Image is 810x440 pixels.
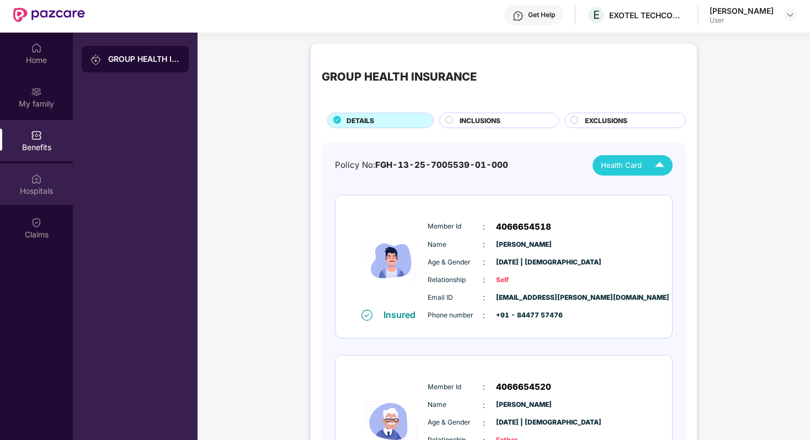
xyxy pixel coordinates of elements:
img: svg+xml;base64,PHN2ZyB3aWR0aD0iMjAiIGhlaWdodD0iMjAiIHZpZXdCb3g9IjAgMCAyMCAyMCIgZmlsbD0ibm9uZSIgeG... [90,54,102,65]
span: : [483,417,485,429]
span: FGH-13-25-7005539-01-000 [375,160,508,170]
img: svg+xml;base64,PHN2ZyBpZD0iSG9zcGl0YWxzIiB4bWxucz0iaHR0cDovL3d3dy53My5vcmcvMjAwMC9zdmciIHdpZHRoPS... [31,173,42,184]
img: icon [359,213,425,309]
div: Insured [383,309,422,320]
span: [PERSON_NAME] [496,400,551,410]
span: Member Id [428,221,483,232]
span: EXCLUSIONS [585,115,627,126]
span: 4066654520 [496,380,551,394]
img: svg+xml;base64,PHN2ZyB4bWxucz0iaHR0cDovL3d3dy53My5vcmcvMjAwMC9zdmciIHdpZHRoPSIxNiIgaGVpZ2h0PSIxNi... [361,310,372,321]
img: svg+xml;base64,PHN2ZyBpZD0iSGVscC0zMngzMiIgeG1sbnM9Imh0dHA6Ly93d3cudzMub3JnLzIwMDAvc3ZnIiB3aWR0aD... [513,10,524,22]
div: Policy No: [335,158,508,172]
span: Name [428,400,483,410]
img: svg+xml;base64,PHN2ZyBpZD0iSG9tZSIgeG1sbnM9Imh0dHA6Ly93d3cudzMub3JnLzIwMDAvc3ZnIiB3aWR0aD0iMjAiIG... [31,43,42,54]
span: Member Id [428,382,483,393]
span: : [483,256,485,268]
div: [PERSON_NAME] [710,6,774,16]
span: : [483,221,485,233]
button: Health Card [593,155,673,176]
img: svg+xml;base64,PHN2ZyBpZD0iRHJvcGRvd24tMzJ4MzIiIHhtbG5zPSJodHRwOi8vd3d3LnczLm9yZy8yMDAwL3N2ZyIgd2... [786,10,795,19]
span: Relationship [428,275,483,285]
div: GROUP HEALTH INSURANCE [322,68,477,86]
span: [EMAIL_ADDRESS][PERSON_NAME][DOMAIN_NAME] [496,293,551,303]
span: : [483,274,485,286]
span: Age & Gender [428,417,483,428]
span: : [483,381,485,393]
div: User [710,16,774,25]
span: 4066654518 [496,220,551,234]
span: : [483,238,485,251]
img: Icuh8uwCUCF+XjCZyLQsAKiDCM9HiE6CMYmKQaPGkZKaA32CAAACiQcFBJY0IsAAAAASUVORK5CYII= [650,156,669,175]
span: [PERSON_NAME] [496,240,551,250]
span: Age & Gender [428,257,483,268]
div: GROUP HEALTH INSURANCE [108,54,180,65]
div: Get Help [528,10,555,19]
span: [DATE] | [DEMOGRAPHIC_DATA] [496,417,551,428]
span: Self [496,275,551,285]
span: INCLUSIONS [460,115,500,126]
span: [DATE] | [DEMOGRAPHIC_DATA] [496,257,551,268]
span: : [483,309,485,321]
img: svg+xml;base64,PHN2ZyBpZD0iQ2xhaW0iIHhtbG5zPSJodHRwOi8vd3d3LnczLm9yZy8yMDAwL3N2ZyIgd2lkdGg9IjIwIi... [31,217,42,228]
span: E [593,8,600,22]
span: DETAILS [347,115,374,126]
span: +91 - 84477 57476 [496,310,551,321]
span: Email ID [428,293,483,303]
span: Health Card [601,160,642,171]
div: EXOTEL TECHCOM PRIVATE LIMITED [609,10,686,20]
img: svg+xml;base64,PHN2ZyB3aWR0aD0iMjAiIGhlaWdodD0iMjAiIHZpZXdCb3g9IjAgMCAyMCAyMCIgZmlsbD0ibm9uZSIgeG... [31,86,42,97]
img: New Pazcare Logo [13,8,85,22]
span: Name [428,240,483,250]
span: Phone number [428,310,483,321]
span: : [483,399,485,411]
span: : [483,291,485,304]
img: svg+xml;base64,PHN2ZyBpZD0iQmVuZWZpdHMiIHhtbG5zPSJodHRwOi8vd3d3LnczLm9yZy8yMDAwL3N2ZyIgd2lkdGg9Ij... [31,130,42,141]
